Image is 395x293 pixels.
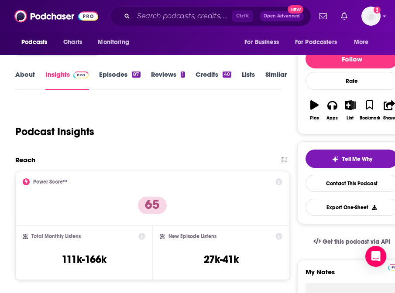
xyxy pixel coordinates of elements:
[242,70,255,90] a: Lists
[341,95,359,126] button: List
[260,11,304,21] button: Open AdvancedNew
[383,116,395,121] div: Share
[359,95,381,126] button: Bookmark
[360,116,380,121] div: Bookmark
[295,36,337,48] span: For Podcasters
[168,233,216,239] h2: New Episode Listens
[361,7,381,26] button: Show profile menu
[289,34,350,51] button: open menu
[196,70,231,90] a: Credits40
[354,36,369,48] span: More
[14,8,98,24] img: Podchaser - Follow, Share and Rate Podcasts
[15,156,35,164] h2: Reach
[323,95,341,126] button: Apps
[99,70,140,90] a: Episodes87
[134,9,232,23] input: Search podcasts, credits, & more...
[361,7,381,26] img: User Profile
[31,233,81,239] h2: Total Monthly Listens
[288,5,303,14] span: New
[138,197,167,214] p: 65
[316,9,330,24] a: Show notifications dropdown
[15,70,35,90] a: About
[306,95,323,126] button: Play
[15,125,94,138] h1: Podcast Insights
[348,34,380,51] button: open menu
[132,72,140,78] div: 87
[92,34,140,51] button: open menu
[347,116,354,121] div: List
[98,36,129,48] span: Monitoring
[73,72,89,78] img: Podchaser Pro
[337,9,351,24] a: Show notifications dropdown
[332,156,339,163] img: tell me why sparkle
[204,253,239,266] h3: 27k-41k
[342,156,372,163] span: Tell Me Why
[110,6,311,26] div: Search podcasts, credits, & more...
[264,14,300,18] span: Open Advanced
[310,116,319,121] div: Play
[181,72,185,78] div: 1
[21,36,47,48] span: Podcasts
[223,72,231,78] div: 40
[45,70,89,90] a: InsightsPodchaser Pro
[326,116,338,121] div: Apps
[232,10,253,22] span: Ctrl K
[58,34,87,51] a: Charts
[361,7,381,26] span: Logged in as LBPublicity2
[63,36,82,48] span: Charts
[365,246,386,267] div: Open Intercom Messenger
[151,70,185,90] a: Reviews1
[33,179,67,185] h2: Power Score™
[15,34,58,51] button: open menu
[323,238,390,245] span: Get this podcast via API
[265,70,287,90] a: Similar
[238,34,290,51] button: open menu
[244,36,279,48] span: For Business
[374,7,381,14] svg: Add a profile image
[62,253,106,266] h3: 111k-166k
